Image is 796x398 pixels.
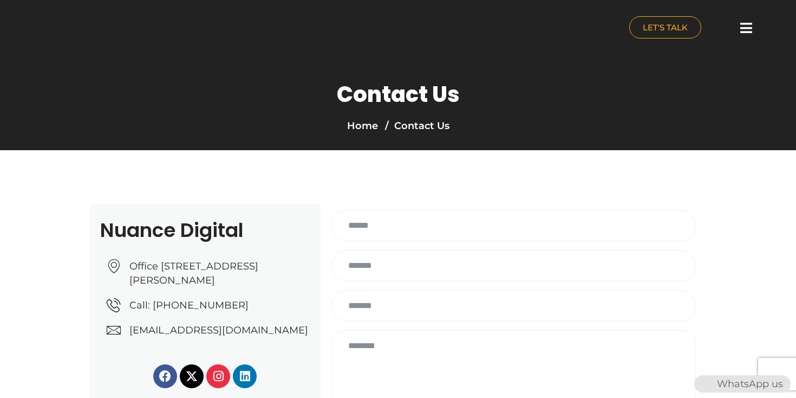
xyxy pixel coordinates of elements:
[694,378,791,390] a: WhatsAppWhatsApp us
[127,259,310,287] span: Office [STREET_ADDRESS][PERSON_NAME]
[694,375,791,393] div: WhatsApp us
[100,221,310,240] h2: Nuance Digital
[337,81,460,107] h1: Contact Us
[14,5,393,53] a: nuance-qatar_logo
[382,118,449,133] li: Contact Us
[107,298,310,312] a: Call: [PHONE_NUMBER]
[127,323,308,337] span: [EMAIL_ADDRESS][DOMAIN_NAME]
[107,259,310,287] a: Office [STREET_ADDRESS][PERSON_NAME]
[643,23,688,31] span: LET'S TALK
[347,120,378,132] a: Home
[695,375,713,393] img: WhatsApp
[107,323,310,337] a: [EMAIL_ADDRESS][DOMAIN_NAME]
[629,16,701,38] a: LET'S TALK
[127,298,249,312] span: Call: [PHONE_NUMBER]
[14,5,105,53] img: nuance-qatar_logo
